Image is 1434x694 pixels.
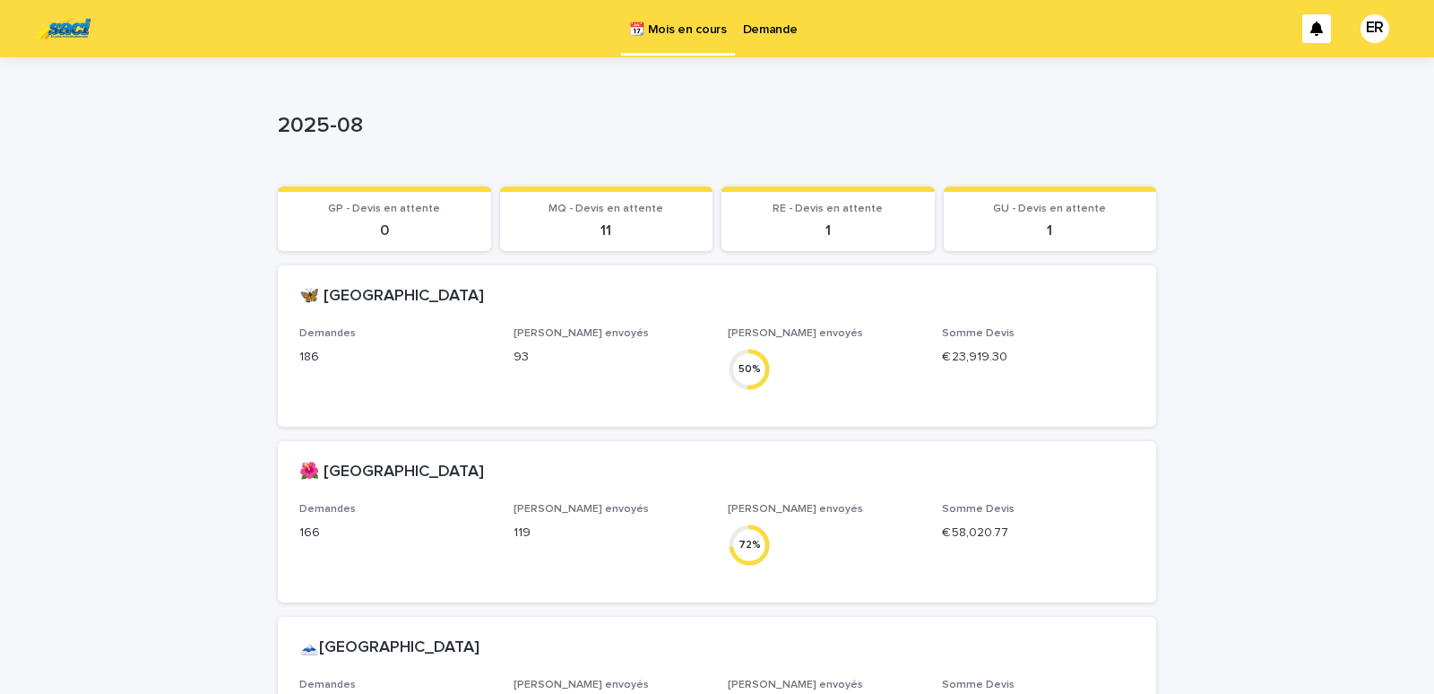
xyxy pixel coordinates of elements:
h2: 🦋 [GEOGRAPHIC_DATA] [299,287,484,307]
span: [PERSON_NAME] envoyés [514,328,649,339]
span: GP - Devis en attente [328,204,440,214]
span: [PERSON_NAME] envoyés [728,504,863,515]
span: [PERSON_NAME] envoyés [514,504,649,515]
span: Somme Devis [942,328,1015,339]
p: 166 [299,524,492,542]
img: UC29JcTLQ3GheANZ19ks [36,11,91,47]
p: 93 [514,348,706,367]
span: Demandes [299,504,356,515]
p: 2025-08 [278,113,1149,139]
span: Somme Devis [942,504,1015,515]
span: [PERSON_NAME] envoyés [728,328,863,339]
div: ER [1361,14,1389,43]
p: € 23,919.30 [942,348,1135,367]
p: 119 [514,524,706,542]
p: 186 [299,348,492,367]
span: Demandes [299,328,356,339]
span: Demandes [299,680,356,690]
h2: 🗻[GEOGRAPHIC_DATA] [299,638,479,658]
span: GU - Devis en attente [993,204,1106,214]
p: 0 [289,222,480,239]
span: MQ - Devis en attente [549,204,663,214]
p: € 58,020.77 [942,524,1135,542]
span: [PERSON_NAME] envoyés [728,680,863,690]
span: [PERSON_NAME] envoyés [514,680,649,690]
div: 72 % [728,535,771,554]
p: 1 [955,222,1146,239]
span: RE - Devis en attente [773,204,883,214]
div: 50 % [728,360,771,378]
h2: 🌺 [GEOGRAPHIC_DATA] [299,463,484,482]
p: 1 [732,222,924,239]
p: 11 [511,222,703,239]
span: Somme Devis [942,680,1015,690]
